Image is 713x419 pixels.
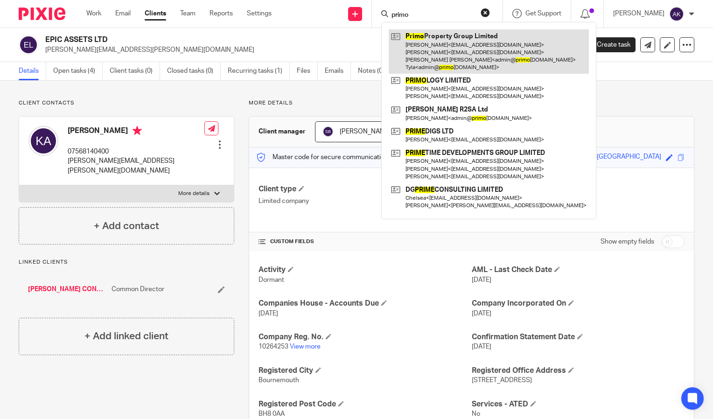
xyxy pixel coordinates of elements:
button: Clear [481,8,490,17]
h4: [PERSON_NAME] [68,126,204,138]
span: [DATE] [472,277,491,283]
p: [PERSON_NAME][EMAIL_ADDRESS][PERSON_NAME][DOMAIN_NAME] [68,156,204,175]
a: Details [19,62,46,80]
a: View more [290,343,321,350]
a: Team [180,9,196,18]
span: Get Support [525,10,561,17]
a: Emails [325,62,351,80]
span: 10264253 [259,343,288,350]
p: [PERSON_NAME] [613,9,664,18]
h4: Companies House - Accounts Due [259,299,471,308]
span: Dormant [259,277,284,283]
a: Client tasks (0) [110,62,160,80]
a: Clients [145,9,166,18]
a: Closed tasks (0) [167,62,221,80]
a: Recurring tasks (1) [228,62,290,80]
a: Notes (0) [358,62,392,80]
input: Search [391,11,475,20]
h2: EPIC ASSETS LTD [45,35,463,45]
h4: Registered Post Code [259,399,471,409]
span: [PERSON_NAME] [340,128,391,135]
h4: + Add linked client [84,329,168,343]
a: Email [115,9,131,18]
a: [PERSON_NAME] CONSULTANTS LIMITED [28,285,107,294]
h4: Company Reg. No. [259,332,471,342]
img: svg%3E [322,126,334,137]
img: Pixie [19,7,65,20]
img: svg%3E [19,35,38,55]
a: Reports [210,9,233,18]
span: [DATE] [472,343,491,350]
h4: Activity [259,265,471,275]
label: Show empty fields [601,237,654,246]
a: Files [297,62,318,80]
img: svg%3E [28,126,58,156]
p: 07568140400 [68,147,204,156]
h4: Services - ATED [472,399,685,409]
h4: Confirmation Statement Date [472,332,685,342]
a: Open tasks (4) [53,62,103,80]
h3: Client manager [259,127,306,136]
p: [PERSON_NAME][EMAIL_ADDRESS][PERSON_NAME][DOMAIN_NAME] [45,45,567,55]
p: More details [178,190,210,197]
h4: Registered City [259,366,471,376]
a: Work [86,9,101,18]
span: No [472,411,480,417]
p: Master code for secure communications and files [256,153,417,162]
p: Linked clients [19,258,234,266]
h4: AML - Last Check Date [472,265,685,275]
p: Client contacts [19,99,234,107]
a: Create task [581,37,636,52]
h4: + Add contact [94,219,159,233]
h4: CUSTOM FIELDS [259,238,471,245]
img: svg%3E [669,7,684,21]
h4: Client type [259,184,471,194]
span: [DATE] [472,310,491,317]
i: Primary [133,126,142,135]
h4: Registered Office Address [472,366,685,376]
span: Common Director [112,285,164,294]
p: More details [249,99,694,107]
h4: Company Incorporated On [472,299,685,308]
span: [DATE] [259,310,278,317]
a: Settings [247,9,272,18]
span: BH8 0AA [259,411,285,417]
span: [STREET_ADDRESS] [472,377,532,384]
p: Limited company [259,196,471,206]
span: Bournemouth [259,377,299,384]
